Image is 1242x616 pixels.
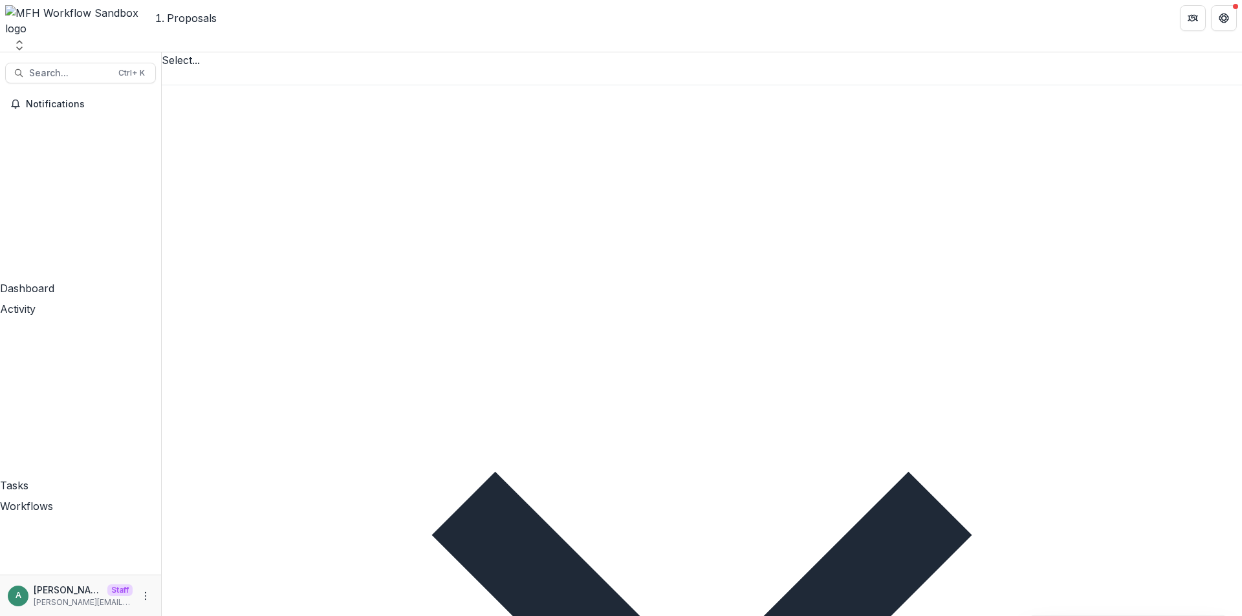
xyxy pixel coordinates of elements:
[1211,5,1237,31] button: Get Help
[107,584,133,596] p: Staff
[5,5,157,36] img: MFH Workflow Sandbox logo
[34,597,133,608] p: [PERSON_NAME][EMAIL_ADDRESS][DOMAIN_NAME]
[10,39,28,52] button: Open entity switcher
[162,52,1242,68] div: Select...
[167,10,217,26] div: Proposals
[167,10,217,26] nav: breadcrumb
[5,94,156,114] button: Notifications
[5,63,156,83] button: Search...
[26,99,151,110] span: Notifications
[16,591,21,600] div: anveet@trytemelio.com
[138,588,153,604] button: More
[29,68,111,79] span: Search...
[1180,5,1206,31] button: Partners
[34,583,102,597] p: [PERSON_NAME][EMAIL_ADDRESS][DOMAIN_NAME]
[116,66,147,80] div: Ctrl + K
